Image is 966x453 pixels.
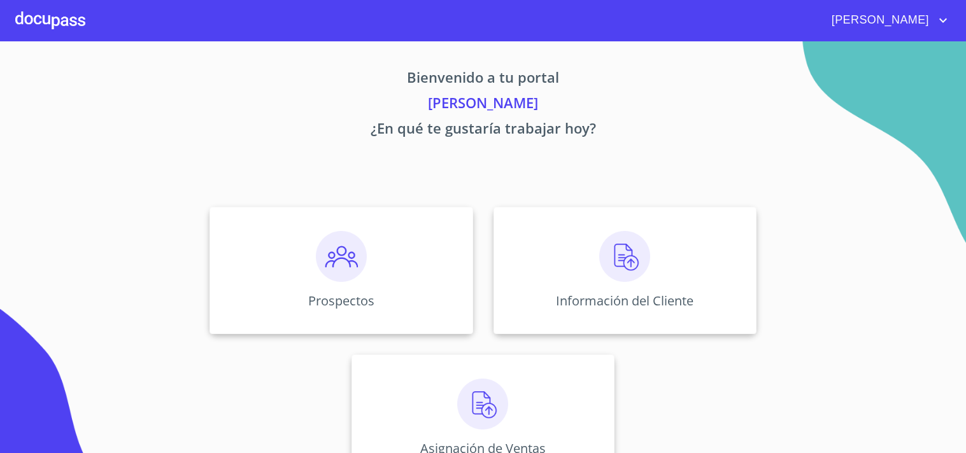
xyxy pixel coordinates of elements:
[822,10,951,31] button: account of current user
[91,67,876,92] p: Bienvenido a tu portal
[599,231,650,282] img: carga.png
[308,292,374,309] p: Prospectos
[556,292,693,309] p: Información del Cliente
[91,118,876,143] p: ¿En qué te gustaría trabajar hoy?
[822,10,935,31] span: [PERSON_NAME]
[316,231,367,282] img: prospectos.png
[457,379,508,429] img: carga.png
[91,92,876,118] p: [PERSON_NAME]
